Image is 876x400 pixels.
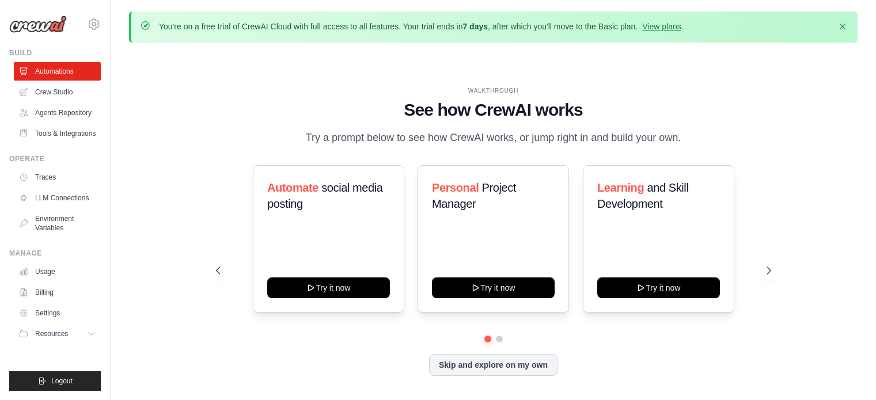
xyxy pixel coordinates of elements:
[597,181,688,210] span: and Skill Development
[9,48,101,58] div: Build
[267,181,318,194] span: Automate
[9,249,101,258] div: Manage
[267,181,383,210] span: social media posting
[14,104,101,122] a: Agents Repository
[597,277,720,298] button: Try it now
[14,168,101,186] a: Traces
[267,277,390,298] button: Try it now
[432,181,479,194] span: Personal
[14,325,101,343] button: Resources
[9,371,101,391] button: Logout
[14,189,101,207] a: LLM Connections
[35,329,68,338] span: Resources
[14,62,101,81] a: Automations
[300,129,687,146] p: Try a prompt below to see how CrewAI works, or jump right in and build your own.
[14,262,101,281] a: Usage
[14,124,101,143] a: Tools & Integrations
[432,277,555,298] button: Try it now
[14,283,101,302] a: Billing
[9,16,67,33] img: Logo
[9,154,101,163] div: Operate
[14,83,101,101] a: Crew Studio
[216,86,771,95] div: WALKTHROUGH
[216,100,771,120] h1: See how CrewAI works
[14,209,101,237] a: Environment Variables
[462,22,488,31] strong: 7 days
[642,22,681,31] a: View plans
[51,376,73,386] span: Logout
[159,21,684,32] p: You're on a free trial of CrewAI Cloud with full access to all features. Your trial ends in , aft...
[429,354,558,376] button: Skip and explore on my own
[432,181,516,210] span: Project Manager
[597,181,644,194] span: Learning
[14,304,101,322] a: Settings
